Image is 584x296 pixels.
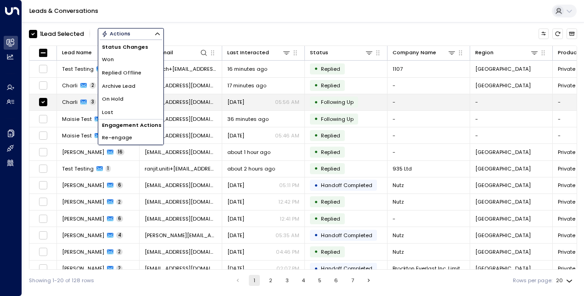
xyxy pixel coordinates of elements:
[227,132,244,139] span: Aug 27, 2025
[39,181,48,190] span: Toggle select row
[393,65,403,73] span: 1107
[227,115,269,123] span: 36 minutes ago
[314,262,318,275] div: •
[98,28,164,39] div: Button group with a nested menu
[227,182,244,189] span: Yesterday
[470,127,553,143] td: -
[314,63,318,75] div: •
[39,81,48,90] span: Toggle select row
[145,198,217,205] span: jasonblankbc@gmail.com
[40,30,84,38] div: 1 Lead Selected
[145,265,217,272] span: griller@brocktoneverlast.com
[314,79,318,91] div: •
[314,96,318,108] div: •
[227,48,269,57] div: Last Interacted
[556,275,574,286] div: 20
[62,115,92,123] span: Maisie Test
[321,115,354,123] span: Following Up
[475,232,531,239] span: London
[62,65,94,73] span: Test Testing
[62,82,78,89] span: Charli
[62,198,104,205] span: Jason Blank
[62,132,92,139] span: Maisie Test
[102,69,141,77] span: Replied Offline
[475,182,531,189] span: London
[116,149,124,155] span: 16
[347,275,358,286] button: Go to page 7
[321,265,372,272] span: Handoff Completed
[62,265,104,272] span: Mark Griller
[39,214,48,223] span: Toggle select row
[314,129,318,142] div: •
[29,7,98,15] a: Leads & Conversations
[145,132,217,139] span: maisie.king@foraspace.com
[227,215,244,222] span: Yesterday
[227,165,275,172] span: about 2 hours ago
[470,94,553,110] td: -
[275,232,299,239] p: 05:35 AM
[567,28,577,39] button: Archived Leads
[249,275,260,286] button: page 1
[116,199,123,205] span: 2
[275,132,299,139] p: 05:46 AM
[116,182,123,188] span: 6
[321,248,340,256] span: Replied
[29,277,94,285] div: Showing 1-20 of 128 rows
[475,165,531,172] span: London
[102,95,124,103] span: On Hold
[62,48,92,57] div: Lead Name
[278,198,299,205] p: 12:42 PM
[62,98,78,106] span: Charli
[387,111,470,127] td: -
[145,165,217,172] span: ranjit.uniti+0935@outlook.com
[513,277,552,285] label: Rows per page:
[145,232,217,239] span: jason@mermade.co.uk
[98,41,163,53] h1: Status Changes
[227,98,244,106] span: Aug 29, 2025
[39,131,48,140] span: Toggle select row
[101,30,130,37] div: Actions
[39,247,48,256] span: Toggle select row
[98,120,163,131] h1: Engagement Actions
[280,215,299,222] p: 12:41 PM
[321,198,340,205] span: Replied
[298,275,309,286] button: Go to page 4
[90,99,96,105] span: 3
[387,144,470,160] td: -
[363,275,374,286] button: Go to next page
[558,48,579,57] div: Product
[232,275,375,286] nav: pagination navigation
[314,113,318,125] div: •
[387,127,470,143] td: -
[227,65,267,73] span: 16 minutes ago
[265,275,276,286] button: Go to page 2
[552,28,563,39] span: Refresh
[393,248,404,256] span: Nutz
[145,48,208,57] div: Lead Email
[314,146,318,158] div: •
[470,111,553,127] td: -
[145,65,217,73] span: rkbrainch+1107@live.co.uk
[116,232,123,239] span: 4
[321,98,354,106] span: Following Up
[321,132,340,139] span: Replied
[393,48,436,57] div: Company Name
[276,265,299,272] p: 02:07 PM
[227,48,291,57] div: Last Interacted
[227,198,244,205] span: Yesterday
[145,182,217,189] span: blank@brocktoneverlast.com
[39,231,48,240] span: Toggle select row
[314,245,318,258] div: •
[475,265,531,272] span: London
[145,215,217,222] span: alex.clark351@gmail.com
[321,65,340,73] span: Replied
[331,275,342,286] button: Go to page 6
[314,275,325,286] button: Go to page 5
[275,98,299,106] p: 05:56 AM
[39,114,48,124] span: Toggle select row
[227,232,244,239] span: Aug 30, 2025
[116,216,123,222] span: 6
[475,248,531,256] span: London
[39,164,48,173] span: Toggle select row
[281,275,292,286] button: Go to page 3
